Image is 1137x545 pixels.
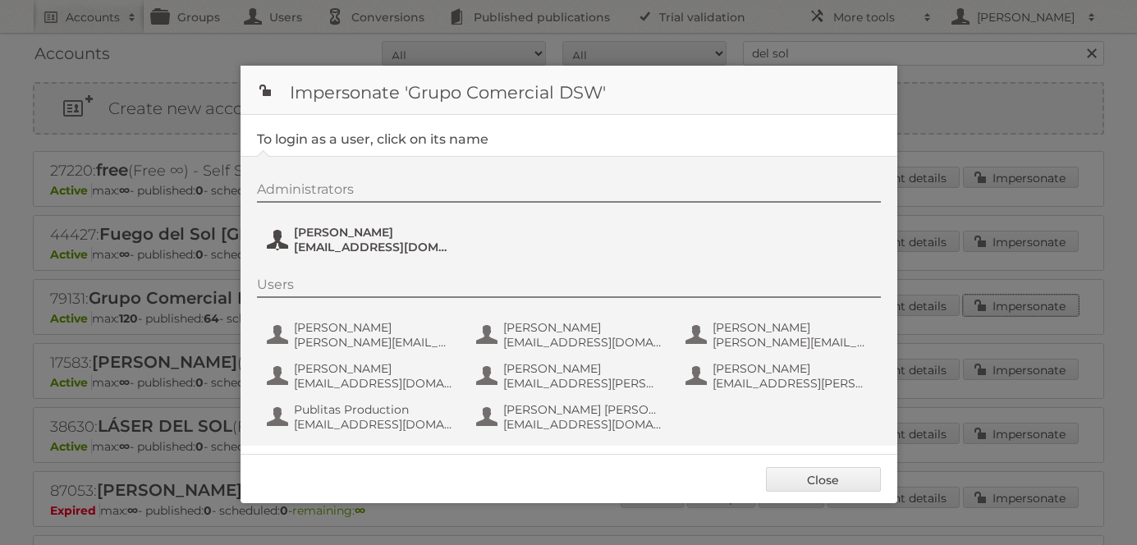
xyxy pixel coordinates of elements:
span: [EMAIL_ADDRESS][PERSON_NAME][DOMAIN_NAME] [713,376,872,391]
span: [EMAIL_ADDRESS][DOMAIN_NAME] [503,417,662,432]
button: [PERSON_NAME] [EMAIL_ADDRESS][DOMAIN_NAME] [265,223,458,256]
span: [EMAIL_ADDRESS][DOMAIN_NAME] [503,335,662,350]
span: [EMAIL_ADDRESS][DOMAIN_NAME] [294,417,453,432]
span: [PERSON_NAME][EMAIL_ADDRESS][PERSON_NAME][DOMAIN_NAME] [713,335,872,350]
a: Close [766,467,881,492]
button: [PERSON_NAME] [EMAIL_ADDRESS][DOMAIN_NAME] [475,318,667,351]
legend: To login as a user, click on its name [257,131,488,147]
h1: Impersonate 'Grupo Comercial DSW' [241,66,897,115]
span: [EMAIL_ADDRESS][DOMAIN_NAME] [294,240,453,254]
span: [PERSON_NAME] [503,320,662,335]
button: Publitas Production [EMAIL_ADDRESS][DOMAIN_NAME] [265,401,458,433]
span: [PERSON_NAME] [503,361,662,376]
span: [PERSON_NAME] [713,320,872,335]
span: [EMAIL_ADDRESS][DOMAIN_NAME] [294,376,453,391]
span: [PERSON_NAME][EMAIL_ADDRESS][PERSON_NAME][DOMAIN_NAME] [294,335,453,350]
span: [PERSON_NAME] [294,361,453,376]
span: [PERSON_NAME] [713,361,872,376]
div: Users [257,277,881,298]
button: [PERSON_NAME] [EMAIL_ADDRESS][PERSON_NAME][DOMAIN_NAME] [684,360,877,392]
button: [PERSON_NAME] [PERSON_NAME][EMAIL_ADDRESS][PERSON_NAME][DOMAIN_NAME] [265,318,458,351]
span: [EMAIL_ADDRESS][PERSON_NAME][DOMAIN_NAME] [503,376,662,391]
div: Administrators [257,181,881,203]
span: [PERSON_NAME] [294,225,453,240]
span: [PERSON_NAME] [PERSON_NAME] [503,402,662,417]
button: [PERSON_NAME] [EMAIL_ADDRESS][PERSON_NAME][DOMAIN_NAME] [475,360,667,392]
button: [PERSON_NAME] [EMAIL_ADDRESS][DOMAIN_NAME] [265,360,458,392]
span: Publitas Production [294,402,453,417]
span: [PERSON_NAME] [294,320,453,335]
button: [PERSON_NAME] [PERSON_NAME] [EMAIL_ADDRESS][DOMAIN_NAME] [475,401,667,433]
button: [PERSON_NAME] [PERSON_NAME][EMAIL_ADDRESS][PERSON_NAME][DOMAIN_NAME] [684,318,877,351]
